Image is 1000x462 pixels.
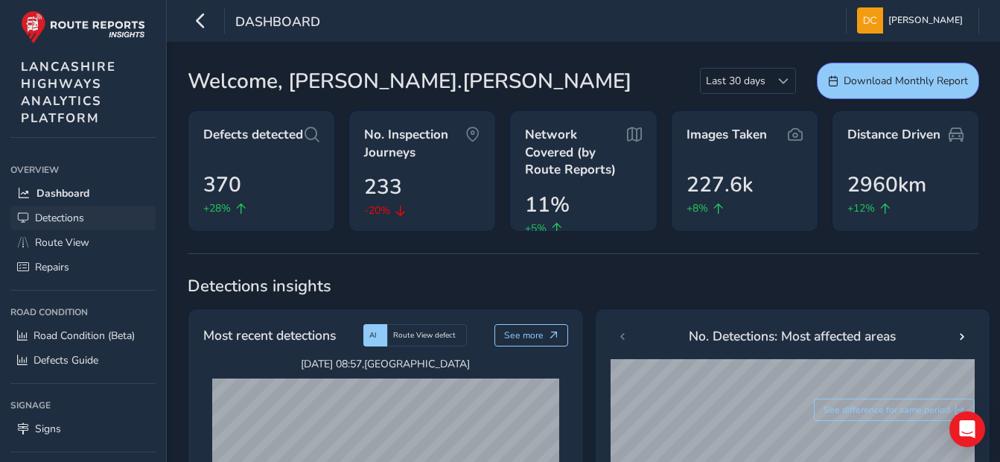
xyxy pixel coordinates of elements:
div: Open Intercom Messenger [949,411,985,447]
span: Signs [35,422,61,436]
a: Route View [10,230,156,255]
span: 370 [203,169,241,200]
span: +28% [203,200,231,216]
span: See difference for same period [824,404,950,416]
span: No. Detections: Most affected areas [689,326,896,346]
span: Route View [35,235,89,250]
span: Dashboard [36,186,89,200]
span: 233 [364,171,402,203]
span: Defects detected [203,126,303,144]
a: Defects Guide [10,348,156,373]
span: LANCASHIRE HIGHWAYS ANALYTICS PLATFORM [21,58,116,127]
button: See difference for same period [814,399,975,421]
span: Route View defect [393,330,456,341]
img: diamond-layout [857,7,883,34]
span: Detections insights [188,275,979,297]
div: Road Condition [10,301,156,323]
div: Route View defect [387,324,467,346]
span: Images Taken [687,126,767,144]
span: [DATE] 08:57 , [GEOGRAPHIC_DATA] [212,357,559,371]
a: Road Condition (Beta) [10,323,156,348]
span: Road Condition (Beta) [34,329,135,343]
span: 11% [525,189,570,221]
span: 227.6k [687,169,753,200]
a: Signs [10,417,156,441]
span: Repairs [35,260,69,274]
span: Defects Guide [34,353,98,367]
span: +12% [847,200,875,216]
span: +5% [525,221,547,236]
span: Download Monthly Report [844,74,968,88]
span: Most recent detections [203,326,336,345]
span: Distance Driven [847,126,940,144]
span: See more [504,329,544,341]
button: Download Monthly Report [817,63,979,99]
span: Welcome, [PERSON_NAME].[PERSON_NAME] [188,66,631,97]
button: See more [494,324,568,346]
span: [PERSON_NAME] [888,7,963,34]
a: Dashboard [10,181,156,206]
span: Network Covered (by Route Reports) [525,126,626,179]
img: rr logo [21,10,145,44]
div: Signage [10,394,156,417]
span: Last 30 days [701,69,771,93]
span: Dashboard [235,13,320,34]
div: AI [363,324,387,346]
a: Repairs [10,255,156,279]
button: [PERSON_NAME] [857,7,968,34]
span: Detections [35,211,84,225]
span: No. Inspection Journeys [364,126,465,161]
span: -20% [364,203,390,218]
span: +8% [687,200,708,216]
span: AI [369,330,377,341]
a: Detections [10,206,156,230]
span: 2960km [847,169,926,200]
div: Overview [10,159,156,181]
